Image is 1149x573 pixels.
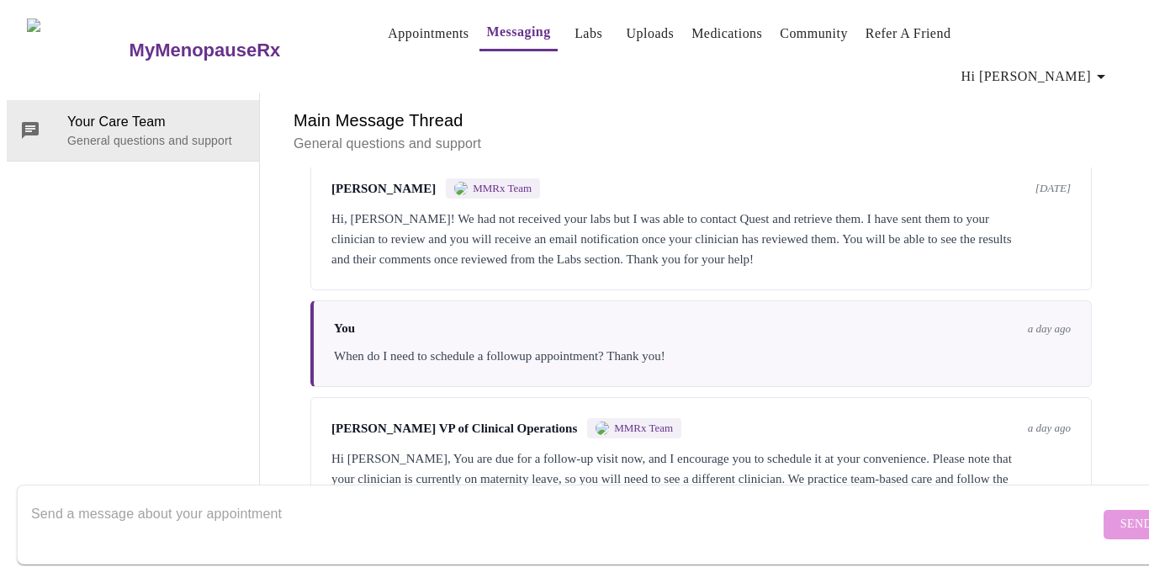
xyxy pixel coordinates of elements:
span: Hi [PERSON_NAME] [961,65,1111,88]
span: You [334,321,355,336]
span: a day ago [1028,422,1071,435]
h6: Main Message Thread [294,107,1109,134]
button: Medications [685,17,769,50]
textarea: Send a message about your appointment [31,497,1099,551]
button: Appointments [381,17,475,50]
button: Labs [562,17,616,50]
span: Your Care Team [67,112,246,132]
img: MMRX [454,182,468,195]
img: MyMenopauseRx Logo [27,19,127,82]
span: [DATE] [1035,182,1071,195]
div: When do I need to schedule a followup appointment? Thank you! [334,346,1071,366]
div: Your Care TeamGeneral questions and support [7,100,259,161]
h3: MyMenopauseRx [130,40,281,61]
a: Uploads [627,22,675,45]
div: Hi, [PERSON_NAME]! We had not received your labs but I was able to contact Quest and retrieve the... [331,209,1071,269]
div: Hi [PERSON_NAME], You are due for a follow-up visit now, and I encourage you to schedule it at yo... [331,448,1071,509]
span: [PERSON_NAME] [331,182,436,196]
a: Medications [691,22,762,45]
a: Appointments [388,22,469,45]
button: Messaging [479,15,557,51]
button: Uploads [620,17,681,50]
p: General questions and support [67,132,246,149]
span: MMRx Team [614,422,673,435]
button: Refer a Friend [859,17,958,50]
button: Hi [PERSON_NAME] [955,60,1118,93]
a: Messaging [486,20,550,44]
a: Community [780,22,848,45]
a: Labs [574,22,602,45]
span: [PERSON_NAME] VP of Clinical Operations [331,422,577,436]
a: MyMenopauseRx [127,21,347,80]
button: Community [773,17,855,50]
a: Refer a Friend [866,22,951,45]
span: MMRx Team [473,182,532,195]
p: General questions and support [294,134,1109,154]
img: MMRX [596,422,609,435]
span: a day ago [1028,322,1071,336]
